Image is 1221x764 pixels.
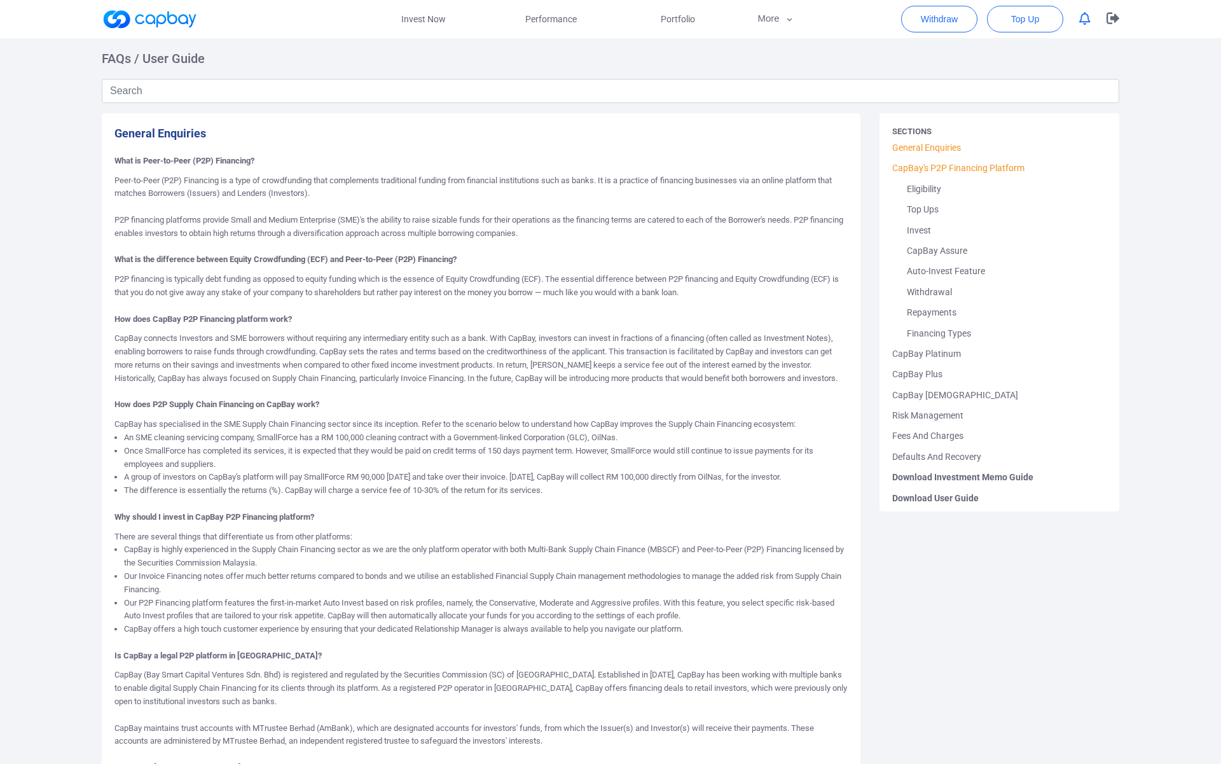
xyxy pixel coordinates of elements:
[102,48,1119,69] h3: FAQs / User Guide
[102,79,1119,103] input: Search
[114,332,848,398] p: CapBay connects Investors and SME borrowers without requiring any intermediary entity such as a b...
[114,512,314,522] strong: Why should I invest in CapBay P2P Financing platform?
[114,651,322,660] strong: Is CapBay a legal P2P platform in [GEOGRAPHIC_DATA]?
[124,431,848,445] li: An SME cleaning servicing company, SmallForce has a RM 100,000 cleaning contract with a Governmen...
[892,282,1107,302] a: Withdrawal
[114,418,848,511] p: CapBay has specialised in the SME Supply Chain Financing sector since its inception. Refer to the...
[124,597,848,623] li: Our P2P Financing platform features the first-in-market Auto Invest based on risk profiles, namel...
[124,570,848,597] li: Our Invoice Financing notes offer much better returns compared to bonds and we utilise an establi...
[114,273,848,312] p: P2P financing is typically debt funding as opposed to equity funding which is the essence of Equi...
[892,302,1107,323] a: Repayments
[987,6,1063,32] button: Top Up
[892,323,1107,344] a: Financing Types
[114,254,457,264] strong: What is the difference between Equity Crowdfunding (ECF) and Peer-to-Peer (P2P) Financing?
[124,543,848,570] li: CapBay is highly experienced in the Supply Chain Financing sector as we are the only platform ope...
[1011,13,1039,25] span: Top Up
[892,158,1107,178] a: CapBay's P2P Financing Platform
[901,6,977,32] button: Withdraw
[114,669,848,761] p: CapBay (Bay Smart Capital Ventures Sdn. Bhd) is registered and regulated by the Securities Commis...
[892,179,1107,199] a: Eligibility
[892,344,1107,364] a: CapBay Platinum
[892,261,1107,281] a: Auto-Invest Feature
[124,623,848,636] li: CapBay offers a high touch customer experience by ensuring that your dedicated Relationship Manag...
[114,314,292,324] strong: How does CapBay P2P Financing platform work?
[892,467,1107,487] span: Download Investment Memo Guide
[114,156,254,165] strong: What is Peer-to-Peer (P2P) Financing?
[114,174,848,254] p: Peer-to-Peer (P2P) Financing is a type of crowdfunding that complements traditional funding from ...
[892,426,1107,446] a: Fees And Charges
[114,399,319,409] strong: How does P2P Supply Chain Financing on CapBay work?
[892,199,1107,219] a: Top Ups
[661,12,695,26] span: Portfolio
[114,531,848,649] p: There are several things that differentiate us from other platforms:
[124,445,848,471] li: Once SmallForce has completed its services, it is expected that they would be paid on credit term...
[892,126,932,137] h5: Sections
[525,12,577,26] span: Performance
[892,220,1107,240] a: Invest
[892,364,1107,384] a: CapBay Plus
[892,488,1107,508] span: Download User Guide
[124,471,848,484] li: A group of investors on CapBay's platform will pay SmallForce RM 90,000 [DATE] and take over thei...
[892,137,1107,158] a: General Enquiries
[892,447,1107,467] a: Defaults And Recovery
[892,385,1107,405] a: CapBay [DEMOGRAPHIC_DATA]
[892,240,1107,261] a: CapBay Assure
[114,126,848,141] h4: General Enquiries
[124,484,848,497] li: The difference is essentially the returns (%). CapBay will charge a service fee of 10-30% of the ...
[892,405,1107,426] a: Risk Management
